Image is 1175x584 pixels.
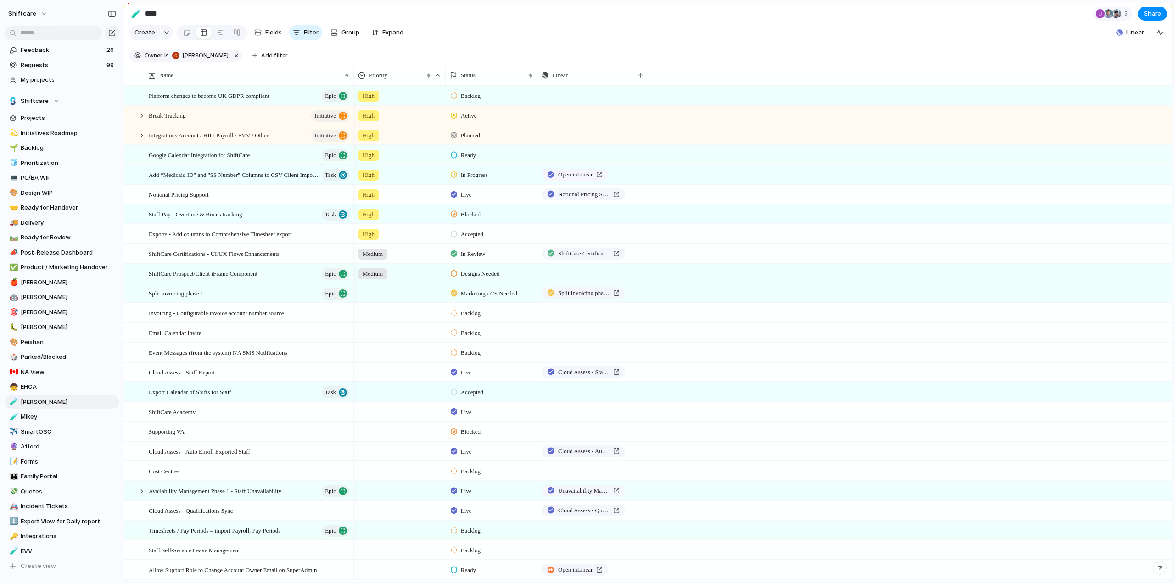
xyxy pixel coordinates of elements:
span: [PERSON_NAME] [21,308,116,317]
a: Split invoicing phase 1 [542,287,625,299]
span: Live [461,368,472,377]
span: Export View for Daily report [21,517,116,526]
button: 🔑 [8,532,17,541]
div: 🐛[PERSON_NAME] [5,320,119,334]
span: Accepted [461,230,483,239]
span: Notional Pricing Support [149,189,209,199]
span: Push [597,328,608,337]
span: High [363,111,375,120]
div: 📝Forms [5,455,119,469]
span: ShiftCare Academy [149,406,196,417]
span: Expand [382,28,403,37]
div: 🔮Afford [5,440,119,454]
button: Push [582,129,613,141]
a: 💸Quotes [5,485,119,499]
button: Push [582,406,613,418]
span: Push [597,427,608,436]
span: Linear [552,71,568,80]
div: 🧪[PERSON_NAME] [5,395,119,409]
span: Cloud Assess - Qualifications Sync [558,506,610,515]
span: PO/BA WIP [21,173,116,182]
div: ✈️SmartOSC [5,425,119,439]
span: Shiftcare [21,96,49,106]
span: Create view [21,561,56,571]
span: initiative [314,129,336,142]
button: Epic [322,149,349,161]
div: 🔑 [10,531,16,542]
button: Create view [5,559,119,573]
span: Epic [325,149,336,162]
span: Push [597,130,608,140]
span: EHCA [21,382,116,391]
span: Live [461,408,472,417]
div: 🧊Prioritization [5,156,119,170]
span: High [363,131,375,140]
span: Backlog [461,348,481,357]
button: initiative [311,110,349,122]
span: EVV [21,547,116,556]
span: Task [325,386,336,399]
div: 💫 [10,128,16,138]
button: ⬇️ [8,517,17,526]
button: Push [582,346,613,358]
span: Accepted [461,388,483,397]
span: Epic [325,90,336,102]
span: Push [597,387,608,397]
button: Push [582,109,613,121]
button: 🚚 [8,218,17,227]
button: 🧪 [8,547,17,556]
a: Requests99 [5,58,119,72]
button: 🧊 [8,159,17,168]
div: 🚑 [10,501,16,512]
a: Open inLinear [542,564,608,576]
button: Fields [251,25,285,40]
div: 🧪 [10,412,16,422]
a: 👪Family Portal [5,470,119,483]
div: 🧒EHCA [5,380,119,394]
span: High [363,230,375,239]
span: Prioritization [21,159,116,168]
span: Requests [21,61,104,70]
button: is [162,51,171,61]
a: 🎨Peishan [5,335,119,349]
span: Backlog [461,91,481,101]
div: 🧪 [131,7,141,20]
div: 👪 [10,471,16,482]
span: Exports - Add columns to Comprehensive Timesheet export [149,228,292,239]
a: 🔑Integrations [5,529,119,543]
span: Owner [145,51,162,60]
div: 🚚Delivery [5,216,119,230]
span: Afford [21,442,116,451]
span: High [363,210,375,219]
div: 🧪 [10,397,16,407]
span: Peishan [21,338,116,347]
a: Cloud Assess - Qualifications Sync [542,505,625,516]
span: Fields [265,28,282,37]
span: 99 [106,61,116,70]
span: shiftcare [8,9,36,18]
span: Export Calendar of Shifts for Staff [149,386,231,397]
span: High [363,170,375,180]
span: Create [134,28,155,37]
button: 🚑 [8,502,17,511]
div: 🧊 [10,158,16,168]
div: ✅ [10,262,16,273]
a: 🎲Parked/Blocked [5,350,119,364]
span: Split invoicing phase 1 [149,288,204,298]
span: Push [597,210,608,219]
button: 🧪 [8,412,17,421]
div: 🚚 [10,217,16,228]
button: 🇨🇦 [8,368,17,377]
span: Quotes [21,487,116,496]
span: Event Messages (from the system) NA SMS Notifications [149,347,287,357]
div: 🤖 [10,292,16,303]
a: Open inLinear [542,169,608,181]
button: Push [582,307,613,319]
span: Backlog [461,329,481,338]
span: Linear [1126,28,1144,37]
a: 🌱Backlog [5,141,119,155]
button: 💸 [8,487,17,496]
